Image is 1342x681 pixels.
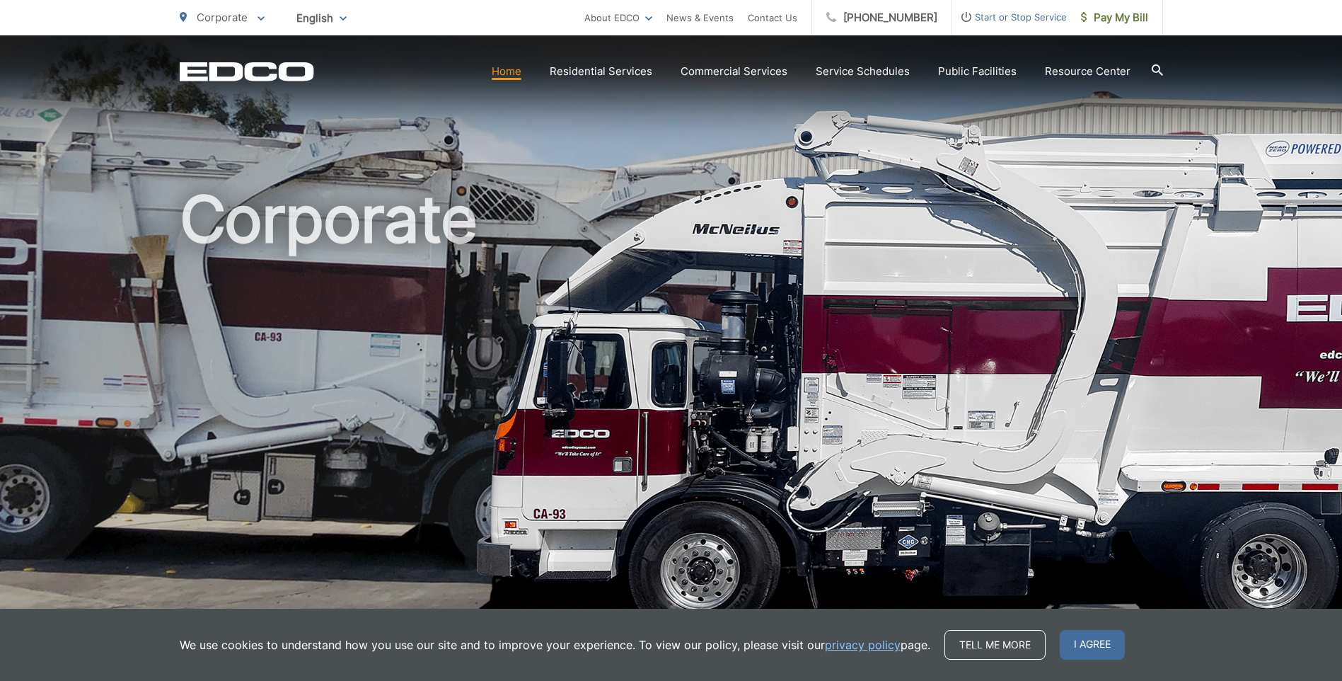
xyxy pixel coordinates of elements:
[550,63,652,80] a: Residential Services
[584,9,652,26] a: About EDCO
[180,636,930,653] p: We use cookies to understand how you use our site and to improve your experience. To view our pol...
[1060,630,1125,660] span: I agree
[825,636,901,653] a: privacy policy
[286,6,357,30] span: English
[1045,63,1130,80] a: Resource Center
[816,63,910,80] a: Service Schedules
[180,184,1163,632] h1: Corporate
[197,11,248,24] span: Corporate
[681,63,787,80] a: Commercial Services
[492,63,521,80] a: Home
[748,9,797,26] a: Contact Us
[938,63,1017,80] a: Public Facilities
[180,62,314,81] a: EDCD logo. Return to the homepage.
[1081,9,1148,26] span: Pay My Bill
[666,9,734,26] a: News & Events
[944,630,1046,660] a: Tell me more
